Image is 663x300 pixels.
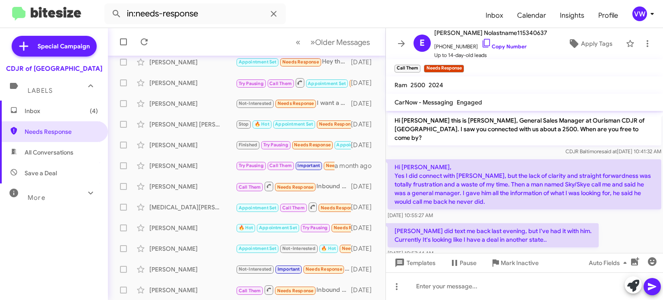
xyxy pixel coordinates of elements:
[25,107,98,115] span: Inbox
[255,121,269,127] span: 🔥 Hot
[395,81,407,89] span: Ram
[104,3,286,24] input: Search
[581,36,612,51] span: Apply Tags
[310,37,315,47] span: »
[351,79,379,87] div: [DATE]
[479,3,510,28] a: Inbox
[236,284,351,295] div: Inbound Call
[149,120,236,129] div: [PERSON_NAME] [PERSON_NAME]
[351,182,379,191] div: [DATE]
[239,81,264,86] span: Try Pausing
[149,79,236,87] div: [PERSON_NAME]
[351,141,379,149] div: [DATE]
[434,51,547,60] span: Up to 14-day-old leads
[149,286,236,294] div: [PERSON_NAME]
[236,140,351,150] div: I got to get ready to take my wife to [MEDICAL_DATA], will see you later!!!
[149,244,236,253] div: [PERSON_NAME]
[282,205,305,211] span: Call Them
[420,36,425,50] span: E
[239,205,277,211] span: Appointment Set
[395,98,453,106] span: CarNow - Messaging
[457,98,482,106] span: Engaged
[297,163,320,168] span: Important
[149,265,236,274] div: [PERSON_NAME]
[269,81,292,86] span: Call Them
[434,38,547,51] span: [PHONE_NUMBER]
[277,288,314,294] span: Needs Response
[388,250,433,256] span: [DATE] 10:57:44 AM
[388,159,661,209] p: Hi [PERSON_NAME], Yes I did connect with [PERSON_NAME], but the lack of clarity and straight forw...
[306,266,342,272] span: Needs Response
[336,142,374,148] span: Appointment Set
[239,184,261,190] span: Call Them
[334,225,370,231] span: Needs Response
[303,225,328,231] span: Try Pausing
[351,224,379,232] div: [DATE]
[305,33,375,51] button: Next
[351,58,379,66] div: [DATE]
[319,121,356,127] span: Needs Response
[388,212,433,218] span: [DATE] 10:55:27 AM
[236,223,351,233] div: The lien release is arriving [DATE]. What would you give me price wise if I were to tow it in for...
[25,148,73,157] span: All Conversations
[602,148,617,155] span: said at
[335,161,379,170] div: a month ago
[6,64,102,73] div: CDJR of [GEOGRAPHIC_DATA]
[149,203,236,212] div: [MEDICAL_DATA][PERSON_NAME]
[321,205,357,211] span: Needs Response
[282,59,319,65] span: Needs Response
[591,3,625,28] a: Profile
[351,120,379,129] div: [DATE]
[442,255,483,271] button: Pause
[483,255,546,271] button: Mark Inactive
[351,203,379,212] div: [DATE]
[236,202,351,212] div: Inbound Call
[386,255,442,271] button: Templates
[275,121,313,127] span: Appointment Set
[565,148,661,155] span: CDJR Baltimore [DATE] 10:41:32 AM
[326,163,363,168] span: Needs Response
[589,255,630,271] span: Auto Fields
[291,33,375,51] nav: Page navigation example
[308,81,346,86] span: Appointment Set
[424,65,464,73] small: Needs Response
[351,265,379,274] div: [DATE]
[90,107,98,115] span: (4)
[38,42,90,51] span: Special Campaign
[460,255,477,271] span: Pause
[28,87,53,95] span: Labels
[239,266,272,272] span: Not-Interested
[239,59,277,65] span: Appointment Set
[149,224,236,232] div: [PERSON_NAME]
[342,246,379,251] span: Needs Response
[388,113,661,145] p: Hi [PERSON_NAME] this is [PERSON_NAME], General Sales Manager at Ourisman CDJR of [GEOGRAPHIC_DAT...
[149,161,236,170] div: [PERSON_NAME]
[269,163,292,168] span: Call Them
[239,246,277,251] span: Appointment Set
[388,223,599,247] p: [PERSON_NAME] did text me back last evening, but I've had it with him. Currently It's looking lik...
[278,266,300,272] span: Important
[395,65,420,73] small: Call Them
[351,244,379,253] div: [DATE]
[296,37,300,47] span: «
[236,119,351,129] div: On the way now but have to leave by 3
[558,36,622,51] button: Apply Tags
[501,255,539,271] span: Mark Inactive
[434,28,547,38] span: [PERSON_NAME] Nolastname115340637
[278,101,314,106] span: Needs Response
[239,142,258,148] span: Finished
[28,194,45,202] span: More
[510,3,553,28] span: Calendar
[149,141,236,149] div: [PERSON_NAME]
[393,255,436,271] span: Templates
[321,246,336,251] span: 🔥 Hot
[259,225,297,231] span: Appointment Set
[315,38,370,47] span: Older Messages
[25,169,57,177] span: Save a Deal
[149,99,236,108] div: [PERSON_NAME]
[236,161,335,171] div: I actually bought a vehicle with you guys over the weekend
[632,6,647,21] div: vw
[410,81,425,89] span: 2500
